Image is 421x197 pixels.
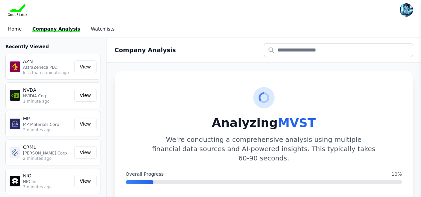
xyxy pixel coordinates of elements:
a: View [74,60,97,73]
img: NVDA [10,90,20,101]
h1: Analyzing [126,116,402,130]
p: [PERSON_NAME] Corp [23,150,72,156]
p: CRML [23,144,72,150]
p: 1 minute ago [23,99,72,104]
a: Company Analysis [32,26,80,32]
p: MP Materials Corp [23,122,72,127]
a: Watchlists [91,26,114,32]
p: We're conducting a comprehensive analysis using multiple financial data sources and AI-powered in... [152,135,376,163]
img: MP [10,119,20,129]
a: View [74,89,97,102]
p: NIO [23,172,72,179]
p: NVDA [23,87,72,93]
img: CRML [10,147,20,158]
p: MP [23,115,72,122]
img: user photo [400,3,413,17]
p: 2 minutes ago [23,156,72,161]
p: NIO Inc [23,179,72,184]
h3: Recently Viewed [5,43,101,50]
p: AstraZeneca PLC [23,65,72,70]
a: View [74,175,97,187]
a: Home [8,26,22,32]
span: 10% [391,171,402,177]
img: NIO [10,176,20,186]
span: MVST [278,116,316,130]
img: AZN [10,61,20,72]
img: Goodstock Logo [8,4,27,16]
p: AZN [23,58,72,65]
a: View [74,118,97,130]
p: 3 minutes ago [23,184,72,190]
a: View [74,146,97,159]
p: less than a minute ago [23,70,72,75]
p: NVIDIA Corp [23,93,72,99]
h2: Company Analysis [114,46,176,55]
p: 2 minutes ago [23,127,72,133]
span: Overall Progress [126,171,164,177]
